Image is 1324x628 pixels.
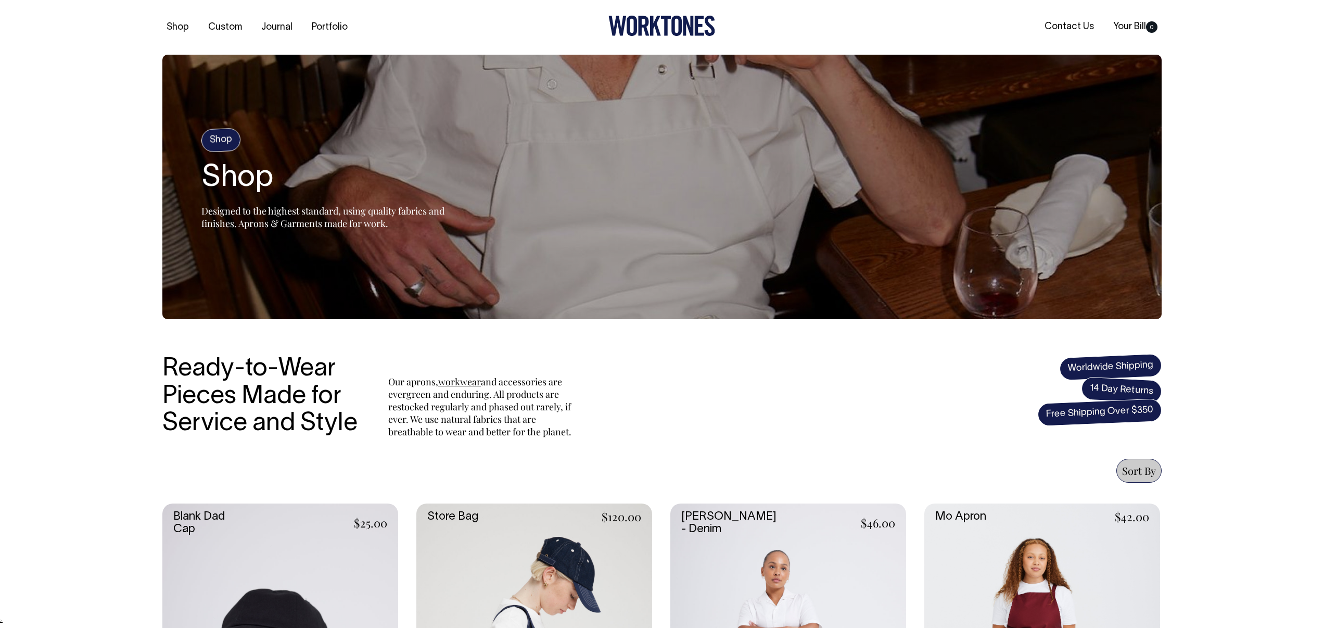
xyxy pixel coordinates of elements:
span: 0 [1146,21,1157,33]
span: Free Shipping Over $350 [1037,398,1162,426]
span: Worldwide Shipping [1059,354,1162,381]
a: Custom [204,19,246,36]
h3: Ready-to-Wear Pieces Made for Service and Style [162,356,365,438]
a: Journal [257,19,297,36]
a: Your Bill0 [1109,18,1162,35]
h4: Shop [201,128,241,152]
a: Portfolio [308,19,352,36]
h2: Shop [201,162,462,195]
span: 14 Day Returns [1081,376,1162,404]
a: workwear [438,375,481,388]
span: Sort By [1122,463,1156,478]
p: Our aprons, and accessories are evergreen and enduring. All products are restocked regularly and ... [388,375,576,438]
a: Shop [162,19,193,36]
a: Contact Us [1040,18,1098,35]
span: Designed to the highest standard, using quality fabrics and finishes. Aprons & Garments made for ... [201,205,444,230]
